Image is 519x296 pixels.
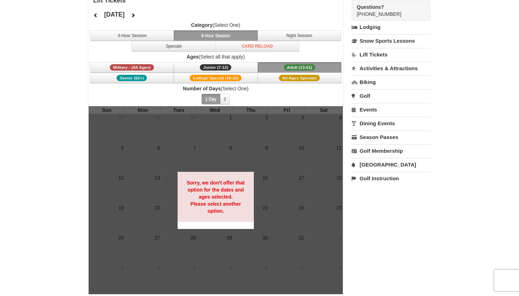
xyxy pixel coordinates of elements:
span: [PHONE_NUMBER] [357,4,418,17]
span: Adult (13-61) [284,64,316,71]
strong: Questions? [357,4,384,10]
a: [GEOGRAPHIC_DATA] [352,158,430,171]
button: Night Session [257,30,341,41]
button: College Special (18-22) [174,73,258,83]
a: Biking [352,75,430,89]
strong: Sorry, we don't offer that option for the dates and ages selected. Please select another option. [187,180,245,214]
button: Junior (7-12) [174,62,258,73]
span: Junior (7-12) [200,64,231,71]
strong: Category [191,22,213,28]
a: Golf Instruction [352,172,430,185]
span: Military - (All Ages) [110,64,154,71]
h4: [DATE] [104,11,125,18]
button: 8-Hour Session [174,30,258,41]
strong: Number of Days [183,86,221,91]
a: Events [352,103,430,116]
a: Dining Events [352,117,430,130]
button: Senior (62+) [90,73,174,83]
button: Card Reload [215,41,299,52]
button: All Ages Specials [258,73,342,83]
button: Military - (All Ages) [90,62,174,73]
a: Lodging [352,21,430,34]
a: Golf [352,89,430,102]
a: Lift Tickets [352,48,430,61]
label: (Select One) [89,85,343,92]
span: College Special (18-22) [190,75,241,81]
button: Adult (13-61) [258,62,342,73]
a: Season Passes [352,131,430,144]
button: 1 Day [202,94,220,104]
span: All Ages Specials [279,75,320,81]
label: (Select One) [89,22,343,29]
label: (Select all that apply) [89,53,343,60]
a: Activities & Attractions [352,62,430,75]
a: Snow Sports Lessons [352,34,430,47]
strong: Ages [186,54,198,60]
span: Senior (62+) [117,75,147,81]
a: Golf Membership [352,144,430,157]
button: 2 [220,94,230,104]
button: 4-Hour Session [90,30,174,41]
button: Specials [132,41,216,52]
